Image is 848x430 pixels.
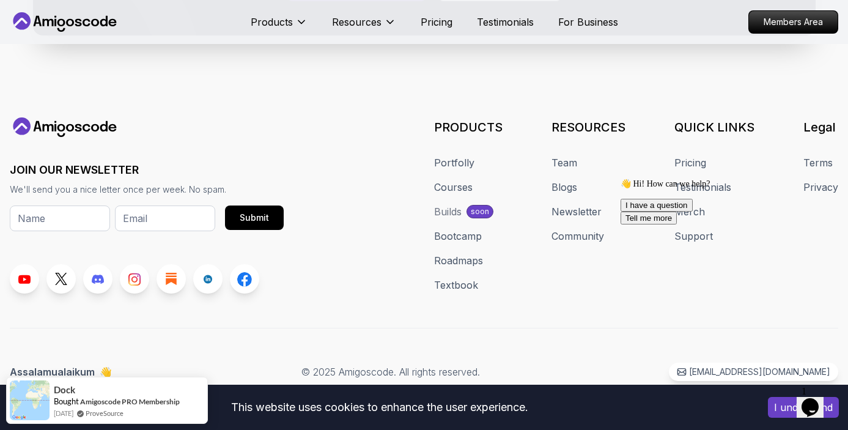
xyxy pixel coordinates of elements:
img: provesource social proof notification image [10,380,50,420]
a: Newsletter [551,204,602,219]
input: Email [115,206,215,231]
div: This website uses cookies to enhance the user experience. [9,394,750,421]
a: Pricing [421,15,452,29]
span: Dock [54,385,75,395]
a: Twitter link [46,264,76,294]
span: [DATE] [54,408,73,418]
div: Builds [434,204,462,219]
h3: PRODUCTS [434,119,503,136]
a: Textbook [434,278,478,292]
a: Roadmaps [434,253,483,268]
p: We'll send you a nice letter once per week. No spam. [10,183,284,196]
h3: JOIN OUR NEWSLETTER [10,161,284,179]
button: I have a question [5,25,77,38]
a: Blog link [157,264,186,294]
button: Accept cookies [768,397,839,418]
a: Youtube link [10,264,39,294]
a: Blogs [551,180,577,195]
iframe: chat widget [616,174,836,375]
button: Resources [332,15,396,39]
span: 👋 Hi! How can we help? [5,6,94,15]
a: ProveSource [86,409,124,417]
a: Pricing [674,155,706,170]
p: Resources [332,15,382,29]
a: Community [551,229,604,243]
p: © 2025 Amigoscode. All rights reserved. [301,365,480,379]
a: Discord link [83,264,112,294]
a: Members Area [748,10,838,34]
button: Products [251,15,308,39]
button: Submit [225,206,284,230]
a: LinkedIn link [193,264,223,294]
a: Team [551,155,577,170]
a: Courses [434,180,473,195]
p: Products [251,15,293,29]
a: Portfolly [434,155,474,170]
input: Name [10,206,110,231]
a: Instagram link [120,264,149,294]
a: For Business [558,15,618,29]
h3: Legal [803,119,838,136]
span: 👋 [100,365,112,380]
p: soon [471,207,489,217]
p: Members Area [749,11,838,33]
a: Bootcamp [434,229,482,243]
span: Bought [54,396,79,406]
p: Assalamualaikum [10,365,112,379]
div: 👋 Hi! How can we help?I have a questionTell me more [5,5,225,51]
h3: QUICK LINKS [674,119,754,136]
a: Testimonials [477,15,534,29]
a: Terms [803,155,833,170]
h3: RESOURCES [551,119,625,136]
a: Facebook link [230,264,259,294]
div: Submit [240,212,269,224]
button: Tell me more [5,38,61,51]
iframe: chat widget [797,381,836,418]
a: Amigoscode PRO Membership [80,397,180,406]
